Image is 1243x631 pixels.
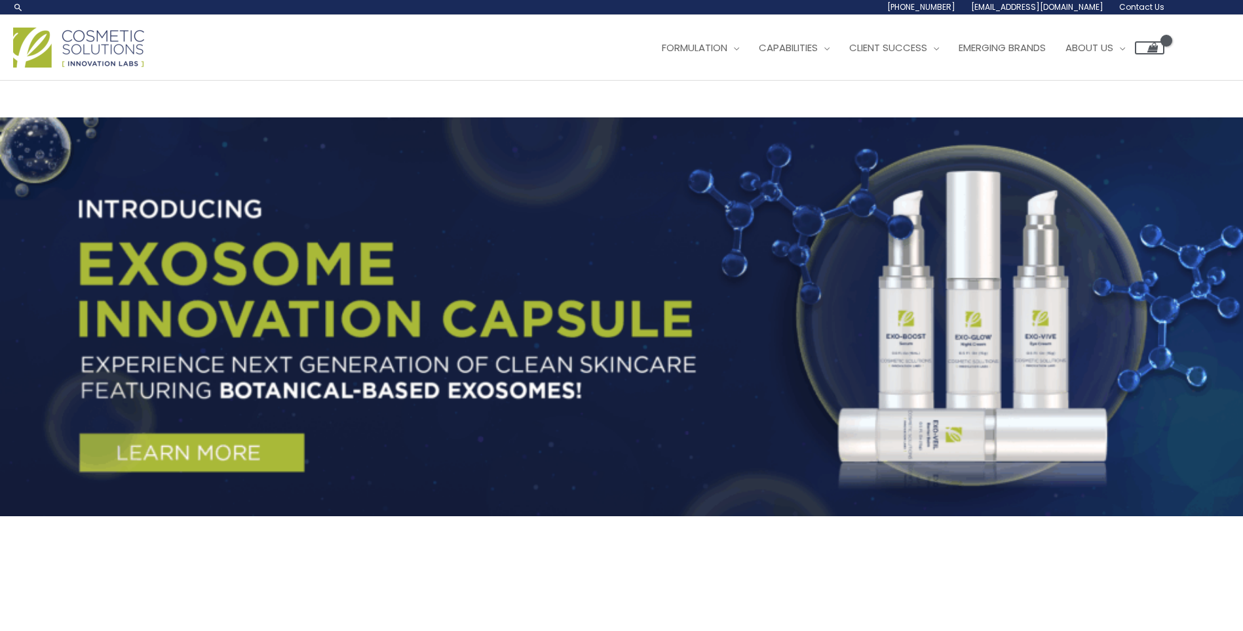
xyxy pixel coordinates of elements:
a: Capabilities [749,28,839,68]
a: Formulation [652,28,749,68]
span: Emerging Brands [959,41,1046,54]
span: Formulation [662,41,727,54]
a: View Shopping Cart, empty [1135,41,1164,54]
a: About Us [1056,28,1135,68]
span: Capabilities [759,41,818,54]
span: [EMAIL_ADDRESS][DOMAIN_NAME] [971,1,1103,12]
span: About Us [1065,41,1113,54]
nav: Site Navigation [642,28,1164,68]
span: [PHONE_NUMBER] [887,1,955,12]
span: Contact Us [1119,1,1164,12]
a: Emerging Brands [949,28,1056,68]
img: Cosmetic Solutions Logo [13,28,144,68]
span: Client Success [849,41,927,54]
a: Client Success [839,28,949,68]
a: Search icon link [13,2,24,12]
